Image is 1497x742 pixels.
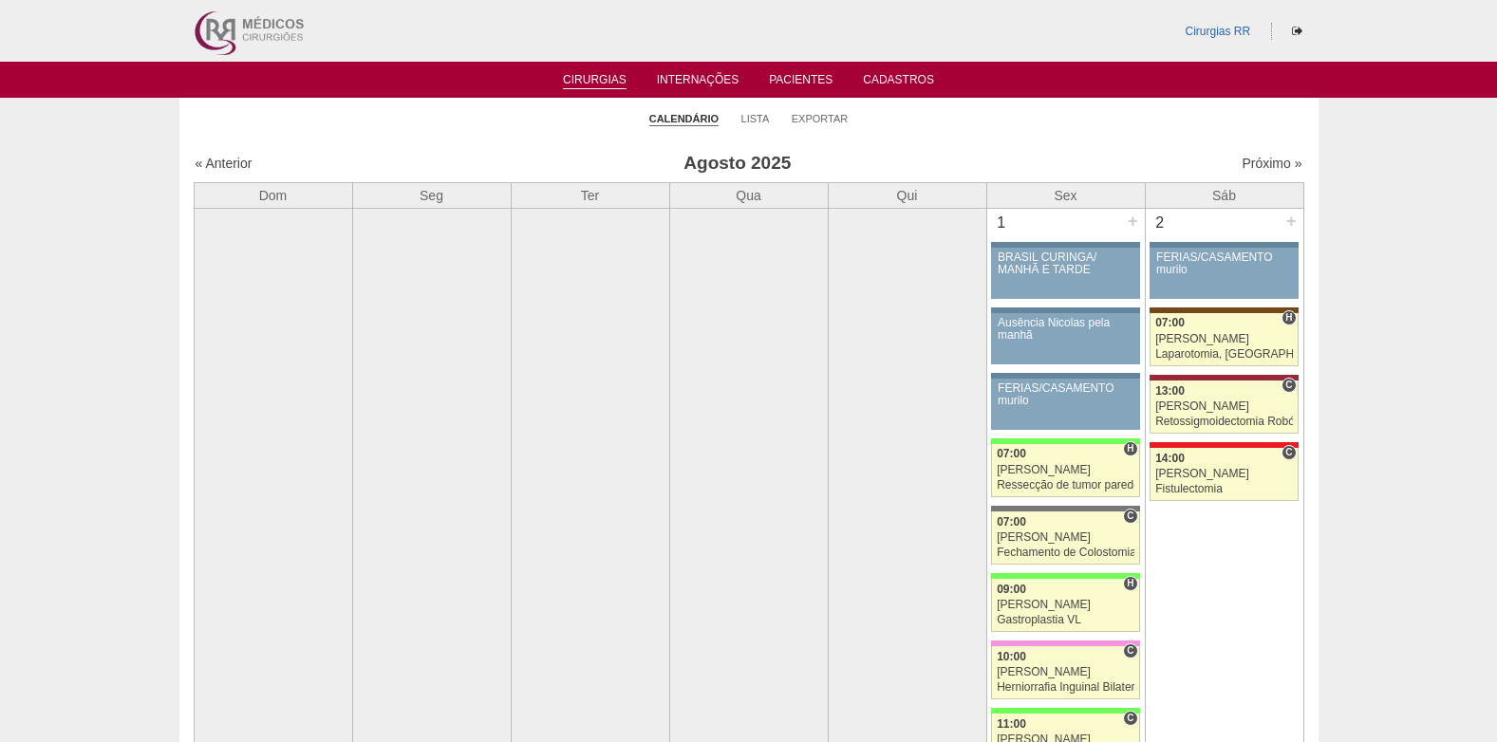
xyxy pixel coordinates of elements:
[1242,156,1301,171] a: Próximo »
[1283,209,1300,233] div: +
[563,73,627,89] a: Cirurgias
[196,156,253,171] a: « Anterior
[863,73,934,92] a: Cadastros
[991,307,1139,313] div: Key: Aviso
[1155,384,1185,398] span: 13:00
[991,242,1139,248] div: Key: Aviso
[991,444,1139,497] a: H 07:00 [PERSON_NAME] Ressecção de tumor parede abdominal pélvica
[991,511,1139,565] a: C 07:00 [PERSON_NAME] Fechamento de Colostomia ou Enterostomia
[997,583,1026,596] span: 09:00
[991,573,1139,579] div: Key: Brasil
[1150,442,1298,448] div: Key: Assunção
[998,382,1133,407] div: FÉRIAS/CASAMENTO murilo
[997,717,1026,731] span: 11:00
[1155,333,1293,345] div: [PERSON_NAME]
[991,438,1139,444] div: Key: Brasil
[997,681,1134,694] div: Herniorrafia Inguinal Bilateral
[1150,375,1298,380] div: Key: Sírio Libanês
[1185,25,1250,38] a: Cirurgias RR
[997,614,1134,626] div: Gastroplastia VL
[1150,248,1298,299] a: FÉRIAS/CASAMENTO murilo
[1156,251,1292,276] div: FÉRIAS/CASAMENTO murilo
[991,313,1139,364] a: Ausência Nicolas pela manhã
[1123,509,1137,524] span: Consultório
[1282,445,1296,460] span: Consultório
[1282,310,1296,325] span: Hospital
[1145,182,1303,208] th: Sáb
[769,73,833,92] a: Pacientes
[1292,26,1302,37] i: Sair
[460,150,1014,177] h3: Agosto 2025
[1155,483,1293,495] div: Fistulectomia
[1150,380,1298,434] a: C 13:00 [PERSON_NAME] Retossigmoidectomia Robótica
[998,251,1133,276] div: BRASIL CURINGA/ MANHÃ E TARDE
[1150,448,1298,501] a: C 14:00 [PERSON_NAME] Fistulectomia
[997,599,1134,611] div: [PERSON_NAME]
[352,182,511,208] th: Seg
[987,209,1017,237] div: 1
[194,182,352,208] th: Dom
[997,447,1026,460] span: 07:00
[1150,313,1298,366] a: H 07:00 [PERSON_NAME] Laparotomia, [GEOGRAPHIC_DATA], Drenagem, Bridas
[511,182,669,208] th: Ter
[1146,209,1175,237] div: 2
[997,464,1134,476] div: [PERSON_NAME]
[1155,452,1185,465] span: 14:00
[1150,242,1298,248] div: Key: Aviso
[991,579,1139,632] a: H 09:00 [PERSON_NAME] Gastroplastia VL
[997,479,1134,492] div: Ressecção de tumor parede abdominal pélvica
[991,506,1139,511] div: Key: Santa Catarina
[991,373,1139,379] div: Key: Aviso
[1150,307,1298,313] div: Key: Santa Joana
[1123,441,1137,456] span: Hospital
[657,73,739,92] a: Internações
[828,182,986,208] th: Qui
[792,112,849,125] a: Exportar
[997,650,1026,663] span: 10:00
[741,112,770,125] a: Lista
[669,182,828,208] th: Qua
[1123,643,1137,659] span: Consultório
[1155,416,1293,428] div: Retossigmoidectomia Robótica
[991,708,1139,714] div: Key: Brasil
[1155,316,1185,329] span: 07:00
[997,531,1134,544] div: [PERSON_NAME]
[1155,348,1293,361] div: Laparotomia, [GEOGRAPHIC_DATA], Drenagem, Bridas
[997,515,1026,529] span: 07:00
[1123,576,1137,591] span: Hospital
[997,547,1134,559] div: Fechamento de Colostomia ou Enterostomia
[649,112,719,126] a: Calendário
[997,666,1134,678] div: [PERSON_NAME]
[991,646,1139,699] a: C 10:00 [PERSON_NAME] Herniorrafia Inguinal Bilateral
[1282,378,1296,393] span: Consultório
[986,182,1145,208] th: Sex
[1125,209,1141,233] div: +
[991,640,1139,646] div: Key: Albert Einstein
[991,248,1139,299] a: BRASIL CURINGA/ MANHÃ E TARDE
[991,379,1139,430] a: FÉRIAS/CASAMENTO murilo
[1123,711,1137,726] span: Consultório
[1155,400,1293,413] div: [PERSON_NAME]
[998,317,1133,342] div: Ausência Nicolas pela manhã
[1155,468,1293,480] div: [PERSON_NAME]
